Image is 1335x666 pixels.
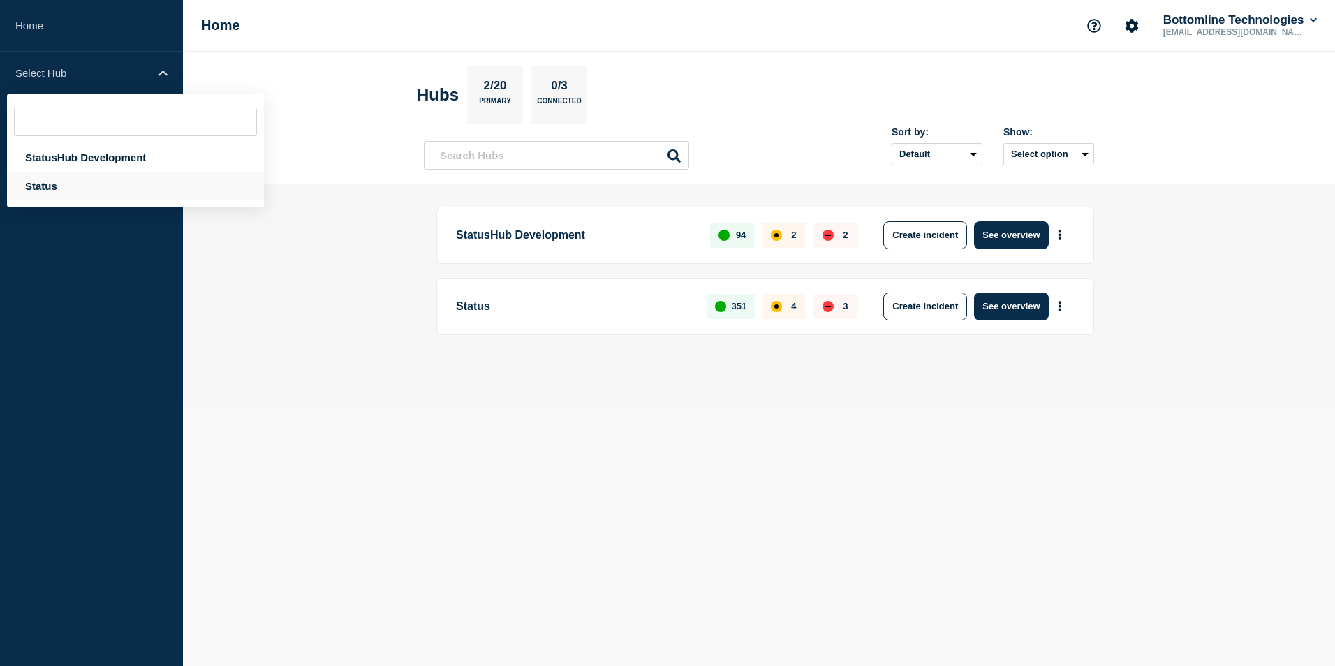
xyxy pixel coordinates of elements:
p: [EMAIL_ADDRESS][DOMAIN_NAME] [1160,27,1306,37]
h2: Hubs [417,85,459,105]
div: affected [771,301,782,312]
p: Status [456,293,691,320]
div: up [718,230,730,241]
div: Show: [1003,126,1094,138]
p: 2 [843,230,848,240]
button: More actions [1051,222,1069,248]
select: Sort by [892,143,982,165]
button: Bottomline Technologies [1160,13,1320,27]
div: down [823,301,834,312]
p: 351 [732,301,747,311]
p: 94 [736,230,746,240]
h1: Home [201,17,240,34]
p: 3 [843,301,848,311]
input: Search Hubs [424,141,689,170]
button: Support [1079,11,1109,40]
div: down [823,230,834,241]
div: StatusHub Development [7,143,264,172]
button: Select option [1003,143,1094,165]
p: Connected [537,97,581,112]
p: 2 [791,230,796,240]
button: See overview [974,293,1048,320]
p: 0/3 [546,79,573,97]
button: Create incident [883,293,967,320]
div: affected [771,230,782,241]
div: up [715,301,726,312]
p: Primary [479,97,511,112]
div: Sort by: [892,126,982,138]
button: See overview [974,221,1048,249]
div: Status [7,172,264,200]
button: Create incident [883,221,967,249]
p: StatusHub Development [456,221,694,249]
p: 2/20 [478,79,512,97]
p: Select Hub [15,67,149,79]
p: 4 [791,301,796,311]
button: Account settings [1117,11,1146,40]
button: More actions [1051,293,1069,319]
